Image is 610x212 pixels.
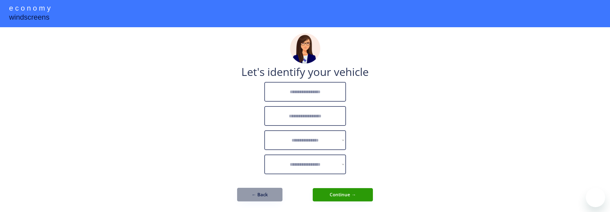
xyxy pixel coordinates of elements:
[9,12,49,24] div: windscreens
[586,188,605,207] iframe: Button to launch messaging window
[237,188,282,201] button: ← Back
[313,188,373,201] button: Continue →
[9,3,51,15] div: e c o n o m y
[290,33,320,64] img: madeline.png
[241,67,369,77] div: Let's identify your vehicle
